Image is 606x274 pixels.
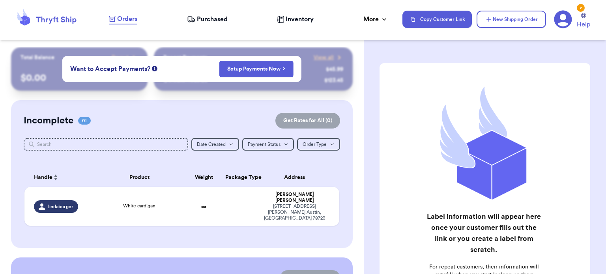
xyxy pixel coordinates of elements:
th: Weight [187,168,221,187]
span: Handle [34,173,52,182]
button: Setup Payments Now [219,61,294,77]
button: Order Type [297,138,340,151]
span: Payout [112,54,129,62]
a: Payout [112,54,138,62]
p: $ 0.00 [21,72,138,84]
a: Setup Payments Now [227,65,285,73]
span: Payment Status [248,142,281,147]
strong: oz [201,204,206,209]
span: lindaburger [48,203,73,210]
span: Help [577,20,590,29]
div: More [363,15,388,24]
button: Sort ascending [52,173,59,182]
input: Search [24,138,188,151]
span: Orders [117,14,137,24]
div: [STREET_ADDRESS][PERSON_NAME] Austin , [GEOGRAPHIC_DATA] 78723 [259,203,330,221]
button: New Shipping Order [477,11,546,28]
button: Get Rates for All (0) [275,113,340,129]
button: Copy Customer Link [402,11,472,28]
div: 2 [577,4,585,12]
p: Recent Payments [163,54,207,62]
h2: Label information will appear here once your customer fills out the link or you create a label fr... [425,211,543,255]
span: 01 [78,117,91,125]
span: Purchased [197,15,228,24]
span: View all [314,54,334,62]
a: Inventory [277,15,314,24]
span: White cardigan [123,203,155,208]
div: $ 45.99 [326,65,343,73]
h2: Incomplete [24,114,73,127]
span: Date Created [197,142,226,147]
button: Date Created [191,138,239,151]
a: Orders [109,14,137,24]
a: Purchased [187,15,228,24]
button: Payment Status [242,138,294,151]
div: [PERSON_NAME] [PERSON_NAME] [259,192,330,203]
span: Want to Accept Payments? [70,64,150,74]
div: $ 123.45 [324,76,343,84]
span: Inventory [286,15,314,24]
th: Product [92,168,187,187]
a: Help [577,13,590,29]
a: View all [314,54,343,62]
th: Package Type [221,168,254,187]
p: Total Balance [21,54,54,62]
a: 2 [554,10,572,28]
th: Address [254,168,339,187]
span: Order Type [303,142,327,147]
